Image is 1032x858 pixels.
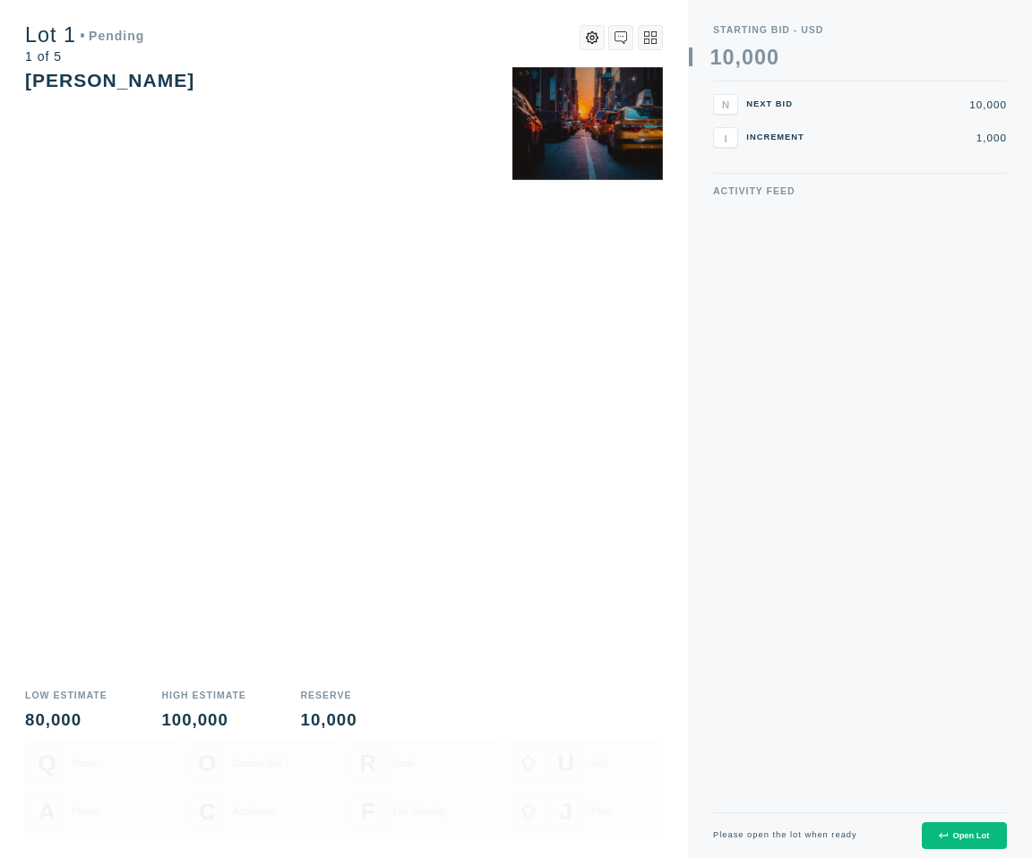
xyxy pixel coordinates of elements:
[301,691,357,700] div: Reserve
[713,186,1007,196] div: Activity Feed
[818,133,1007,143] div: 1,000
[25,50,144,63] div: 1 of 5
[301,712,357,729] div: 10,000
[724,132,727,143] span: I
[161,691,245,700] div: High Estimate
[25,70,194,90] div: [PERSON_NAME]
[25,25,144,46] div: Lot 1
[713,831,857,839] div: Please open the lot when ready
[746,100,809,108] div: Next Bid
[713,127,738,148] button: I
[767,47,779,68] div: 0
[746,133,809,142] div: Increment
[25,691,107,700] div: Low Estimate
[710,47,723,68] div: 1
[754,47,767,68] div: 0
[735,47,741,256] div: ,
[713,94,738,115] button: N
[713,25,1007,35] div: Starting Bid - USD
[742,47,754,68] div: 0
[722,47,735,68] div: 0
[818,99,1007,110] div: 10,000
[161,712,245,729] div: 100,000
[25,712,107,729] div: 80,000
[922,822,1007,850] button: Open Lot
[81,30,145,42] div: Pending
[939,831,989,840] div: Open Lot
[722,99,729,110] span: N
